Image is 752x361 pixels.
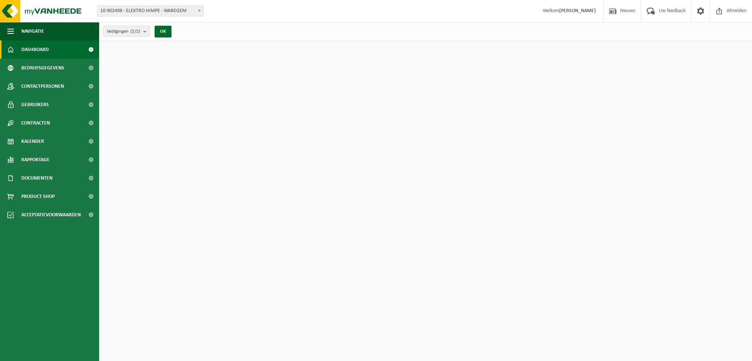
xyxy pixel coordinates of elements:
span: 10-902498 - ELEKTRO HIMPE - WAREGEM [97,6,203,17]
strong: [PERSON_NAME] [559,8,596,14]
button: OK [155,26,171,37]
span: Contracten [21,114,50,132]
span: Bedrijfsgegevens [21,59,64,77]
span: Dashboard [21,40,49,59]
span: Rapportage [21,151,50,169]
count: (2/2) [130,29,140,34]
span: Gebruikers [21,95,49,114]
span: Product Shop [21,187,55,206]
span: 10-902498 - ELEKTRO HIMPE - WAREGEM [97,6,203,16]
span: Navigatie [21,22,44,40]
button: Vestigingen(2/2) [103,26,150,37]
span: Acceptatievoorwaarden [21,206,81,224]
span: Vestigingen [107,26,140,37]
span: Contactpersonen [21,77,64,95]
span: Kalender [21,132,44,151]
span: Documenten [21,169,53,187]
